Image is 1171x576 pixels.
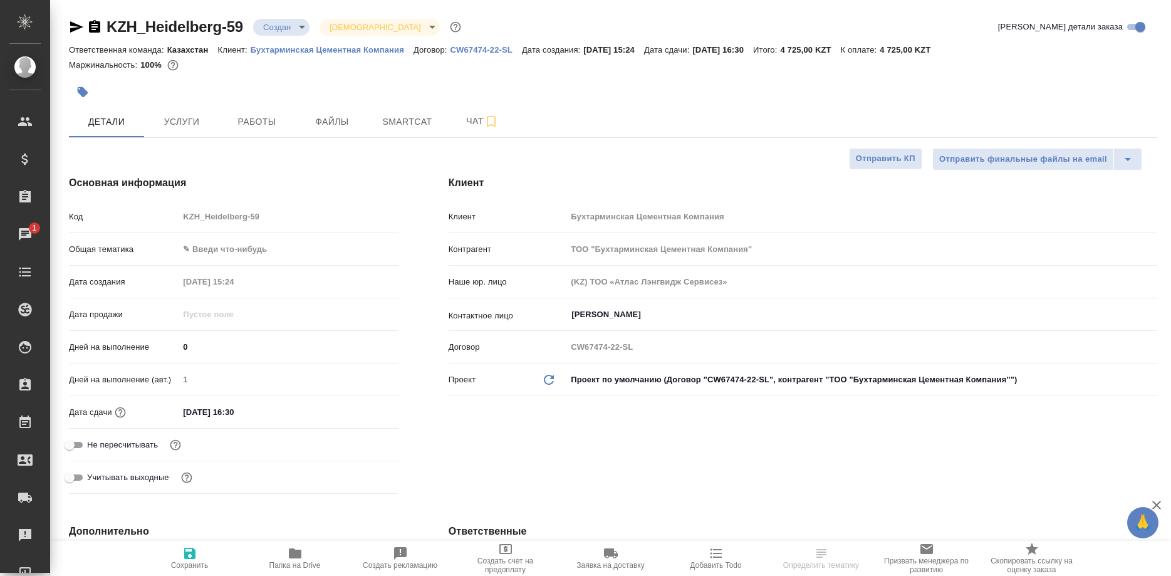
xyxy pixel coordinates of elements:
[461,557,551,574] span: Создать счет на предоплату
[1132,510,1153,536] span: 🙏
[664,541,769,576] button: Добавить Todo
[566,273,1157,291] input: Пустое поле
[179,273,288,291] input: Пустое поле
[227,114,287,130] span: Работы
[179,305,288,323] input: Пустое поле
[69,341,179,353] p: Дней на выполнение
[449,310,567,322] p: Контактное лицо
[69,211,179,223] p: Код
[450,44,522,55] a: CW67474-22-SL
[179,338,398,356] input: ✎ Введи что-нибудь
[69,374,179,386] p: Дней на выполнение (авт.)
[69,60,140,70] p: Маржинальность:
[167,437,184,453] button: Включи, если не хочешь, чтобы указанная дата сдачи изменилась после переставления заказа в 'Подтв...
[251,44,414,55] a: Бухтарминская Цементная Компания
[987,557,1077,574] span: Скопировать ссылку на оценку заказа
[69,243,179,256] p: Общая тематика
[882,557,972,574] span: Призвать менеджера по развитию
[753,45,780,55] p: Итого:
[377,114,437,130] span: Smartcat
[140,60,165,70] p: 100%
[87,19,102,34] button: Скопировать ссылку
[414,45,450,55] p: Договор:
[3,219,47,250] a: 1
[780,45,840,55] p: 4 725,00 KZT
[1127,507,1158,538] button: 🙏
[76,114,137,130] span: Детали
[690,561,741,570] span: Добавить Todo
[449,243,567,256] p: Контрагент
[24,222,44,234] span: 1
[452,113,513,129] span: Чат
[253,19,310,36] div: Создан
[566,240,1157,258] input: Пустое поле
[692,45,753,55] p: [DATE] 16:30
[449,276,567,288] p: Наше юр. лицо
[326,22,424,33] button: [DEMOGRAPHIC_DATA]
[259,22,294,33] button: Создан
[576,561,644,570] span: Заявка на доставку
[69,308,179,321] p: Дата продажи
[217,45,250,55] p: Клиент:
[447,19,464,35] button: Доп статусы указывают на важность/срочность заказа
[137,541,242,576] button: Сохранить
[566,207,1157,226] input: Пустое поле
[69,406,112,419] p: Дата сдачи
[856,152,915,166] span: Отправить КП
[171,561,209,570] span: Сохранить
[1150,313,1153,316] button: Open
[348,541,453,576] button: Создать рекламацию
[363,561,437,570] span: Создать рекламацию
[769,541,874,576] button: Определить тематику
[449,374,476,386] p: Проект
[69,175,398,191] h4: Основная информация
[69,276,179,288] p: Дата создания
[583,45,644,55] p: [DATE] 15:24
[880,45,940,55] p: 4 725,00 KZT
[874,541,979,576] button: Призвать менеджера по развитию
[849,148,922,170] button: Отправить КП
[179,370,398,389] input: Пустое поле
[449,341,567,353] p: Договор
[179,239,398,260] div: ✎ Введи что-нибудь
[484,114,499,129] svg: Подписаться
[87,471,169,484] span: Учитывать выходные
[69,78,96,106] button: Добавить тэг
[932,148,1114,170] button: Отправить финальные файлы на email
[69,19,84,34] button: Скопировать ссылку для ЯМессенджера
[320,19,439,36] div: Создан
[644,45,692,55] p: Дата сдачи:
[939,152,1107,167] span: Отправить финальные файлы на email
[449,211,567,223] p: Клиент
[179,469,195,486] button: Выбери, если сб и вс нужно считать рабочими днями для выполнения заказа.
[165,57,181,73] button: 0.00 KZT;
[932,148,1142,170] div: split button
[450,45,522,55] p: CW67474-22-SL
[783,561,859,570] span: Определить тематику
[566,338,1157,356] input: Пустое поле
[522,45,583,55] p: Дата создания:
[167,45,218,55] p: Казахстан
[112,404,128,421] button: Если добавить услуги и заполнить их объемом, то дата рассчитается автоматически
[87,439,158,451] span: Не пересчитывать
[179,207,398,226] input: Пустое поле
[558,541,664,576] button: Заявка на доставку
[152,114,212,130] span: Услуги
[453,541,558,576] button: Создать счет на предоплату
[179,403,288,421] input: ✎ Введи что-нибудь
[107,18,243,35] a: KZH_Heidelberg-59
[302,114,362,130] span: Файлы
[183,243,383,256] div: ✎ Введи что-нибудь
[242,541,348,576] button: Папка на Drive
[69,45,167,55] p: Ответственная команда:
[566,369,1157,390] div: Проект по умолчанию (Договор "CW67474-22-SL", контрагент "ТОО "Бухтарминская Цементная Компания"")
[449,175,1157,191] h4: Клиент
[449,524,1157,539] h4: Ответственные
[841,45,880,55] p: К оплате:
[979,541,1085,576] button: Скопировать ссылку на оценку заказа
[69,524,398,539] h4: Дополнительно
[269,561,321,570] span: Папка на Drive
[998,21,1123,33] span: [PERSON_NAME] детали заказа
[251,45,414,55] p: Бухтарминская Цементная Компания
